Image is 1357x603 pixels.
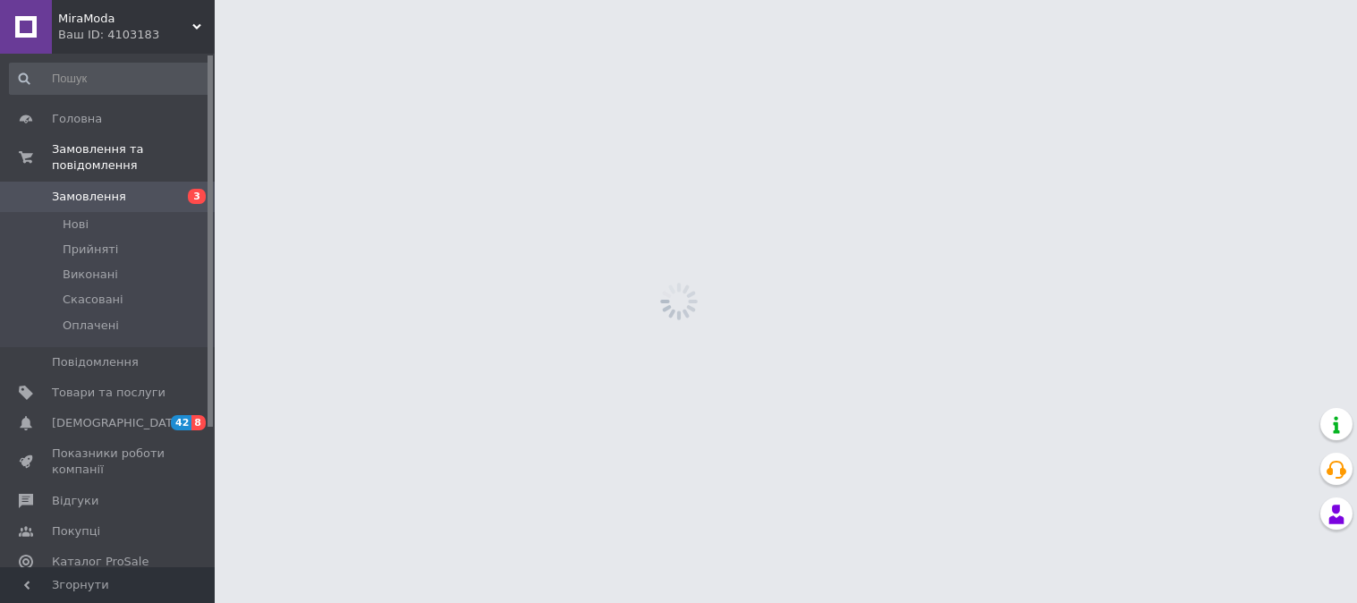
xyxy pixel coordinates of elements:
span: Замовлення [52,189,126,205]
span: [DEMOGRAPHIC_DATA] [52,415,184,431]
span: Прийняті [63,242,118,258]
span: 3 [188,189,206,204]
span: Замовлення та повідомлення [52,141,215,174]
input: Пошук [9,63,211,95]
span: MiraModa [58,11,192,27]
span: 8 [191,415,206,430]
span: Повідомлення [52,354,139,370]
div: Ваш ID: 4103183 [58,27,215,43]
span: Товари та послуги [52,385,165,401]
span: Оплачені [63,318,119,334]
span: Виконані [63,267,118,283]
span: Нові [63,217,89,233]
span: Головна [52,111,102,127]
span: Показники роботи компанії [52,446,165,478]
span: 42 [171,415,191,430]
span: Каталог ProSale [52,554,148,570]
span: Відгуки [52,493,98,509]
span: Покупці [52,523,100,539]
span: Скасовані [63,292,123,308]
